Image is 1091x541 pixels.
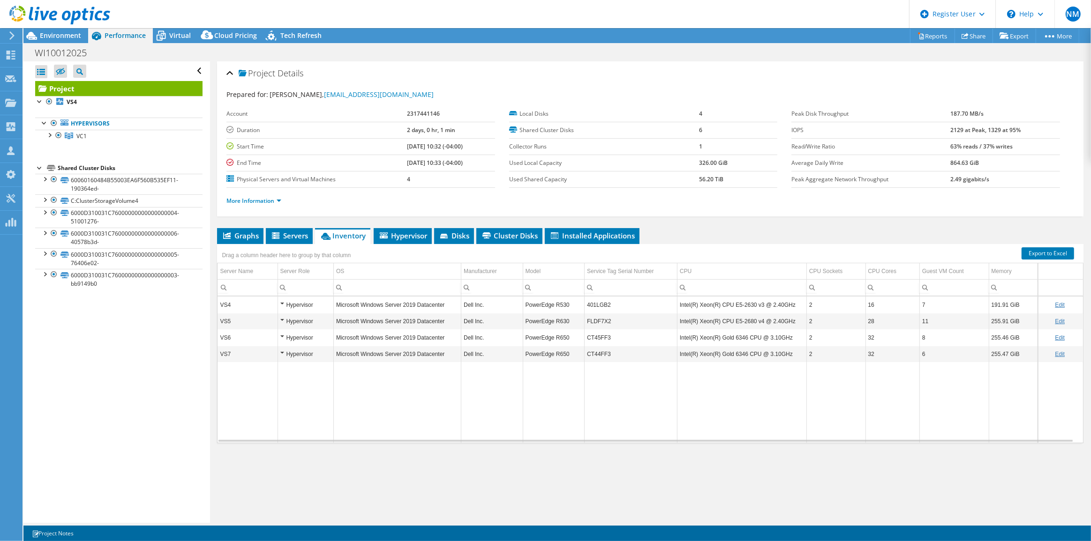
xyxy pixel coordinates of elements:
div: Guest VM Count [922,266,964,277]
td: Column Guest VM Count, Value 8 [920,329,989,346]
td: Column OS, Filter cell [333,279,461,296]
td: OS Column [333,263,461,280]
td: Column OS, Value Microsoft Windows Server 2019 Datacenter [333,329,461,346]
td: Column Manufacturer, Filter cell [461,279,523,296]
td: Column Model, Value PowerEdge R530 [523,296,585,313]
td: Column Service Tag Serial Number, Value CT44FF3 [585,346,677,362]
td: Column Server Role, Filter cell [278,279,333,296]
td: Column Manufacturer, Value Dell Inc. [461,346,523,362]
td: Column CPU, Filter cell [677,279,806,296]
td: Column CPU, Value Intel(R) Xeon(R) CPU E5-2630 v3 @ 2.40GHz [677,296,806,313]
a: Edit [1055,334,1065,341]
a: Export to Excel [1022,247,1074,259]
h1: WI10012025 [30,48,101,58]
td: Manufacturer Column [461,263,523,280]
td: Column Memory, Value 191.91 GiB [989,296,1038,313]
td: Column Guest VM Count, Value 7 [920,296,989,313]
b: 2.49 gigabits/s [950,175,989,183]
b: 187.70 MB/s [950,110,984,118]
b: [DATE] 10:33 (-04:00) [407,159,463,167]
td: Column CPU Cores, Value 16 [865,296,919,313]
td: Column Server Role, Value Hypervisor [278,296,333,313]
td: CPU Cores Column [865,263,919,280]
span: Performance [105,31,146,40]
td: Column Manufacturer, Value Dell Inc. [461,329,523,346]
b: 864.63 GiB [950,159,979,167]
td: Column CPU, Value Intel(R) Xeon(R) Gold 6346 CPU @ 3.10GHz [677,329,806,346]
td: Column CPU, Value Intel(R) Xeon(R) CPU E5-2680 v4 @ 2.40GHz [677,313,806,329]
div: Shared Cluster Disks [58,163,203,174]
span: Tech Refresh [280,31,322,40]
div: Hypervisor [280,348,331,360]
div: Drag a column header here to group by that column [219,249,353,262]
label: Local Disks [509,109,699,119]
a: 60060160484B55003EA6F560B535EF11-190364ed- [35,174,203,194]
td: Column Memory, Value 255.91 GiB [989,313,1038,329]
label: Peak Aggregate Network Throughput [791,175,950,184]
div: CPU [680,266,692,277]
td: Guest VM Count Column [920,263,989,280]
a: VS4 [35,96,203,108]
span: Inventory [320,231,366,240]
td: Column Memory, Value 255.46 GiB [989,329,1038,346]
a: Project [35,81,203,96]
span: Cluster Disks [481,231,538,240]
td: Column CPU, Value Intel(R) Xeon(R) Gold 6346 CPU @ 3.10GHz [677,346,806,362]
td: Column Server Role, Value Hypervisor [278,313,333,329]
td: Service Tag Serial Number Column [585,263,677,280]
td: Column Manufacturer, Value Dell Inc. [461,313,523,329]
b: 2317441146 [407,110,440,118]
div: Service Tag Serial Number [587,266,654,277]
b: VS4 [67,98,77,106]
span: Installed Applications [549,231,635,240]
td: Column Memory, Filter cell [989,279,1038,296]
td: Column Server Name, Value VS5 [218,313,278,329]
label: Read/Write Ratio [791,142,950,151]
b: [DATE] 10:32 (-04:00) [407,142,463,150]
td: Column CPU Cores, Value 32 [865,329,919,346]
td: Column Service Tag Serial Number, Filter cell [585,279,677,296]
td: Column OS, Value Microsoft Windows Server 2019 Datacenter [333,296,461,313]
a: C:ClusterStorageVolume4 [35,194,203,207]
span: Virtual [169,31,191,40]
td: Column Server Name, Filter cell [218,279,278,296]
div: OS [336,266,344,277]
td: Column CPU Sockets, Value 2 [807,346,866,362]
label: Peak Disk Throughput [791,109,950,119]
a: Export [993,29,1036,43]
td: Server Role Column [278,263,333,280]
td: Column CPU Sockets, Value 2 [807,329,866,346]
b: 56.20 TiB [699,175,723,183]
div: Model [526,266,541,277]
td: Column Manufacturer, Value Dell Inc. [461,296,523,313]
a: Edit [1055,302,1065,308]
a: 6000D310031C76000000000000000003-bb9149b0 [35,269,203,289]
div: Hypervisor [280,299,331,311]
b: 63% reads / 37% writes [950,142,1013,150]
td: Column Model, Value PowerEdge R650 [523,329,585,346]
td: Column CPU Cores, Value 28 [865,313,919,329]
div: Data grid [217,244,1083,443]
td: Column Service Tag Serial Number, Value FLDF7X2 [585,313,677,329]
b: 4 [699,110,702,118]
td: Column Guest VM Count, Value 11 [920,313,989,329]
a: 6000D310031C76000000000000000004-51001276- [35,207,203,228]
td: Column OS, Value Microsoft Windows Server 2019 Datacenter [333,313,461,329]
b: 1 [699,142,702,150]
span: Details [278,67,303,79]
a: More Information [226,197,281,205]
td: Model Column [523,263,585,280]
td: Column Server Name, Value VS6 [218,329,278,346]
a: VC1 [35,130,203,142]
td: Column Model, Value PowerEdge R630 [523,313,585,329]
span: Disks [439,231,469,240]
label: End Time [226,158,406,168]
div: CPU Sockets [809,266,843,277]
div: Hypervisor [280,332,331,343]
td: Column OS, Value Microsoft Windows Server 2019 Datacenter [333,346,461,362]
a: [EMAIL_ADDRESS][DOMAIN_NAME] [324,90,434,99]
div: Hypervisor [280,316,331,327]
label: Used Shared Capacity [509,175,699,184]
svg: \n [1007,10,1016,18]
span: NM [1066,7,1081,22]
